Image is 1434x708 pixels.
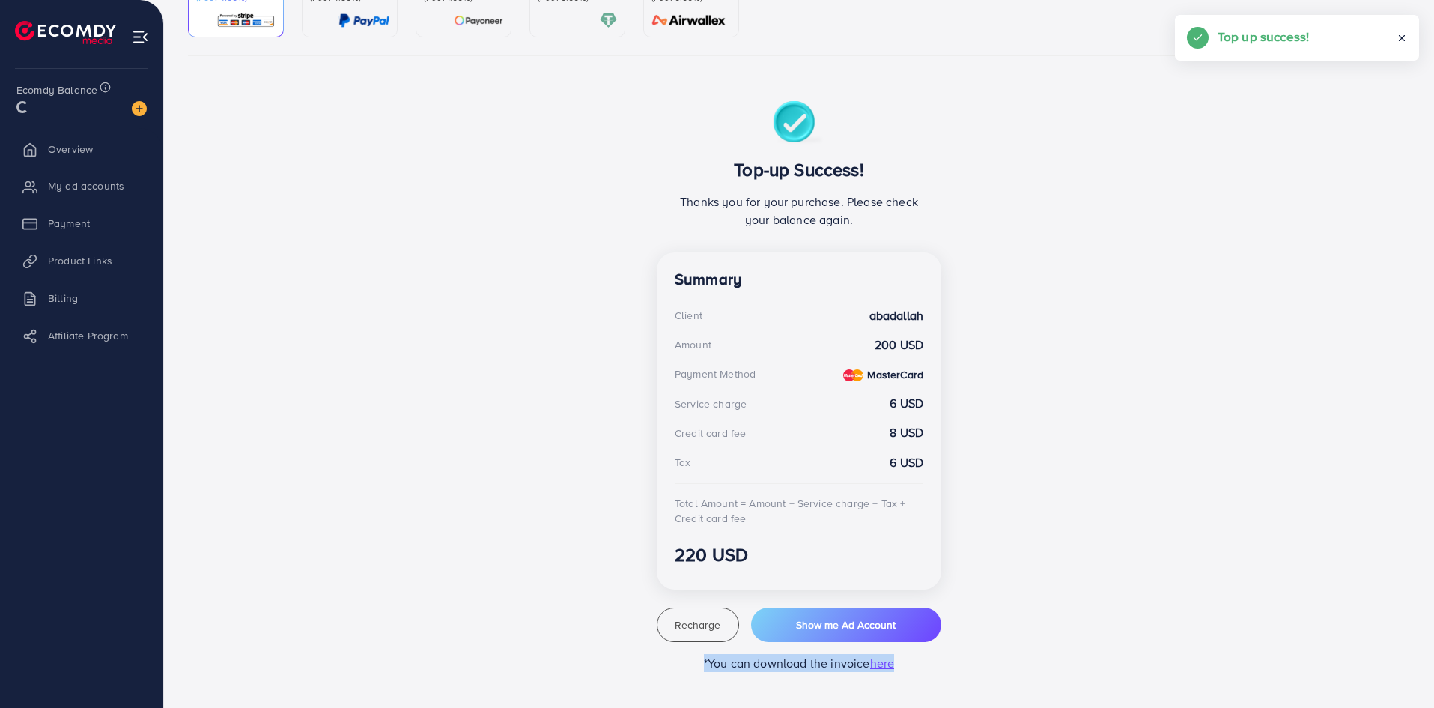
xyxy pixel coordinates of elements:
strong: MasterCard [867,367,923,382]
strong: 6 USD [890,454,923,471]
div: Service charge [675,396,747,411]
strong: 8 USD [890,424,923,441]
img: success [773,101,826,147]
img: card [338,12,389,29]
div: Tax [675,455,690,470]
h3: 220 USD [675,544,923,566]
button: Recharge [657,608,739,642]
img: menu [132,28,149,46]
img: credit [843,369,863,381]
button: Show me Ad Account [751,608,941,642]
img: card [216,12,276,29]
strong: 6 USD [890,395,923,412]
img: card [454,12,503,29]
img: card [647,12,731,29]
span: Recharge [675,617,720,632]
div: Total Amount = Amount + Service charge + Tax + Credit card fee [675,496,923,527]
img: image [132,101,147,116]
strong: 200 USD [875,336,923,354]
span: Ecomdy Balance [16,82,97,97]
span: Show me Ad Account [796,617,896,632]
img: logo [15,21,116,44]
iframe: Chat [1370,641,1423,697]
strong: abadallah [869,307,923,324]
h5: Top up success! [1218,27,1309,46]
div: Client [675,308,702,323]
div: Credit card fee [675,426,746,441]
h3: Top-up Success! [675,159,923,181]
span: here [870,655,895,671]
p: *You can download the invoice [657,654,941,672]
div: Payment Method [675,366,756,381]
div: Amount [675,337,711,352]
h4: Summary [675,270,923,289]
p: Thanks you for your purchase. Please check your balance again. [675,193,923,229]
img: card [600,12,617,29]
